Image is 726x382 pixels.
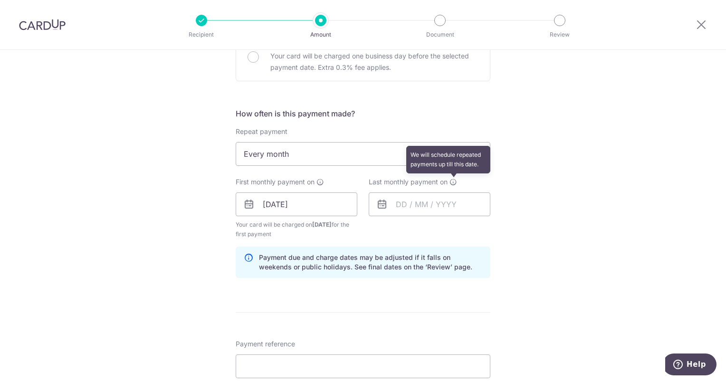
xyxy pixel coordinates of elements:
[236,339,295,349] span: Payment reference
[19,19,66,30] img: CardUp
[166,30,237,39] p: Recipient
[406,146,490,173] div: We will schedule repeated payments up till this date.
[236,177,315,187] span: First monthly payment on
[236,127,287,136] label: Repeat payment
[259,253,482,272] p: Payment due and charge dates may be adjusted if it falls on weekends or public holidays. See fina...
[270,50,478,73] p: Your card will be charged one business day before the selected payment date. Extra 0.3% fee applies.
[312,221,332,228] span: [DATE]
[236,108,490,119] h5: How often is this payment made?
[369,192,490,216] input: DD / MM / YYYY
[236,192,357,216] input: DD / MM / YYYY
[405,30,475,39] p: Document
[369,177,448,187] span: Last monthly payment on
[236,143,490,165] span: Every month
[236,142,490,166] span: Every month
[236,220,357,239] span: Your card will be charged on
[286,30,356,39] p: Amount
[525,30,595,39] p: Review
[665,353,716,377] iframe: Opens a widget where you can find more information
